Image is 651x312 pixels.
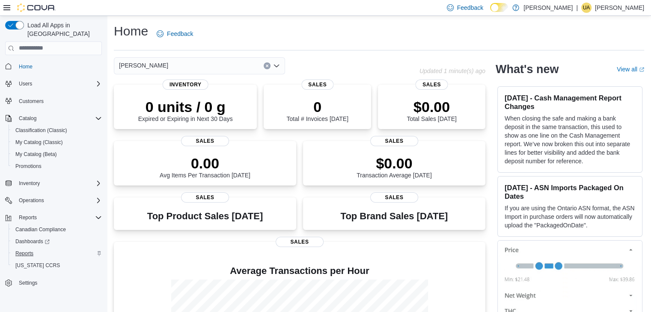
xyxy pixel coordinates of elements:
[276,237,324,247] span: Sales
[5,57,102,312] nav: Complex example
[181,192,229,203] span: Sales
[496,62,559,76] h2: What's new
[286,98,348,122] div: Total # Invoices [DATE]
[181,136,229,146] span: Sales
[407,98,456,115] p: $0.00
[12,137,66,147] a: My Catalog (Classic)
[163,79,208,90] span: Inventory
[581,3,592,13] div: Usama Alhassani
[273,62,280,69] button: Open list of options
[12,125,71,135] a: Classification (Classic)
[12,125,102,135] span: Classification (Classic)
[15,127,67,134] span: Classification (Classic)
[490,3,508,12] input: Dark Mode
[9,224,105,235] button: Canadian Compliance
[264,62,271,69] button: Clear input
[15,139,63,146] span: My Catalog (Classic)
[15,61,102,72] span: Home
[9,247,105,259] button: Reports
[505,204,635,230] p: If you are using the Ontario ASN format, the ASN Import in purchase orders will now automatically...
[147,211,263,221] h3: Top Product Sales [DATE]
[12,248,37,259] a: Reports
[407,98,456,122] div: Total Sales [DATE]
[12,236,53,247] a: Dashboards
[15,238,50,245] span: Dashboards
[2,277,105,289] button: Settings
[15,277,102,288] span: Settings
[12,149,102,159] span: My Catalog (Beta)
[15,79,36,89] button: Users
[9,148,105,160] button: My Catalog (Beta)
[15,96,102,106] span: Customers
[583,3,590,13] span: UA
[12,224,102,235] span: Canadian Compliance
[15,250,33,257] span: Reports
[12,149,60,159] a: My Catalog (Beta)
[15,262,60,269] span: [US_STATE] CCRS
[19,63,33,70] span: Home
[19,115,36,122] span: Catalog
[639,67,644,72] svg: External link
[9,124,105,136] button: Classification (Classic)
[2,78,105,90] button: Users
[505,114,635,165] p: When closing the safe and making a bank deposit in the same transaction, this used to show as one...
[15,178,43,188] button: Inventory
[595,3,644,13] p: [PERSON_NAME]
[114,23,148,40] h1: Home
[357,155,432,172] p: $0.00
[286,98,348,115] p: 0
[15,195,102,206] span: Operations
[419,68,485,74] p: Updated 1 minute(s) ago
[12,137,102,147] span: My Catalog (Classic)
[19,280,37,286] span: Settings
[416,79,448,90] span: Sales
[2,95,105,107] button: Customers
[15,195,48,206] button: Operations
[12,161,102,171] span: Promotions
[9,259,105,271] button: [US_STATE] CCRS
[15,226,66,233] span: Canadian Compliance
[153,25,196,42] a: Feedback
[12,260,63,271] a: [US_STATE] CCRS
[17,3,56,12] img: Cova
[160,155,250,179] div: Avg Items Per Transaction [DATE]
[576,3,578,13] p: |
[505,94,635,111] h3: [DATE] - Cash Management Report Changes
[357,155,432,179] div: Transaction Average [DATE]
[12,260,102,271] span: Washington CCRS
[505,183,635,200] h3: [DATE] - ASN Imports Packaged On Dates
[370,192,418,203] span: Sales
[341,211,448,221] h3: Top Brand Sales [DATE]
[19,214,37,221] span: Reports
[15,278,41,288] a: Settings
[2,177,105,189] button: Inventory
[119,60,168,71] span: [PERSON_NAME]
[2,212,105,224] button: Reports
[19,197,44,204] span: Operations
[138,98,233,115] p: 0 units / 0 g
[370,136,418,146] span: Sales
[15,79,102,89] span: Users
[12,161,45,171] a: Promotions
[121,266,479,276] h4: Average Transactions per Hour
[15,113,102,124] span: Catalog
[24,21,102,38] span: Load All Apps in [GEOGRAPHIC_DATA]
[2,194,105,206] button: Operations
[9,235,105,247] a: Dashboards
[15,212,102,223] span: Reports
[12,224,69,235] a: Canadian Compliance
[15,113,40,124] button: Catalog
[15,163,42,170] span: Promotions
[15,212,40,223] button: Reports
[15,62,36,72] a: Home
[15,96,47,106] a: Customers
[12,248,102,259] span: Reports
[138,98,233,122] div: Expired or Expiring in Next 30 Days
[2,112,105,124] button: Catalog
[12,236,102,247] span: Dashboards
[19,80,32,87] span: Users
[301,79,333,90] span: Sales
[15,178,102,188] span: Inventory
[19,98,44,105] span: Customers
